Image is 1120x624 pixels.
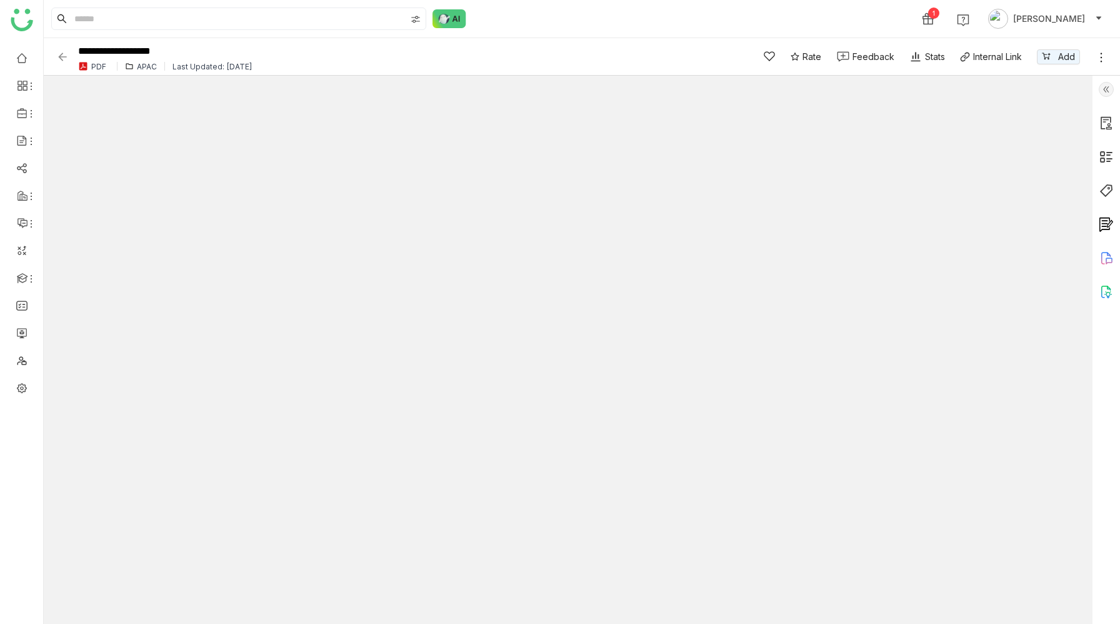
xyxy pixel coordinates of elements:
[802,50,821,63] span: Rate
[973,50,1022,63] div: Internal Link
[909,51,922,63] img: stats.svg
[909,50,945,63] div: Stats
[91,62,106,71] div: PDF
[988,9,1008,29] img: avatar
[957,14,969,26] img: help.svg
[837,51,849,62] img: feedback-1.svg
[986,9,1105,29] button: [PERSON_NAME]
[78,61,88,71] img: pdf.svg
[172,62,252,71] div: Last Updated: [DATE]
[411,14,421,24] img: search-type.svg
[1058,50,1075,64] span: Add
[1037,49,1080,64] button: Add
[56,51,69,63] img: back
[1013,12,1085,26] span: [PERSON_NAME]
[852,50,894,63] div: Feedback
[11,9,33,31] img: logo
[432,9,466,28] img: ask-buddy-normal.svg
[137,62,157,71] div: APAC
[125,62,134,71] img: folder.svg
[928,8,939,19] div: 1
